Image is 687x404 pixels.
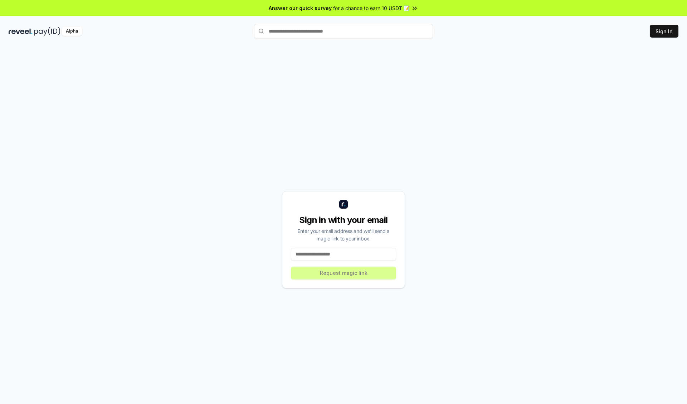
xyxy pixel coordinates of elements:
div: Sign in with your email [291,214,396,226]
img: reveel_dark [9,27,33,36]
button: Sign In [650,25,678,38]
div: Enter your email address and we’ll send a magic link to your inbox. [291,227,396,242]
span: Answer our quick survey [269,4,332,12]
img: logo_small [339,200,348,209]
img: pay_id [34,27,60,36]
div: Alpha [62,27,82,36]
span: for a chance to earn 10 USDT 📝 [333,4,410,12]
